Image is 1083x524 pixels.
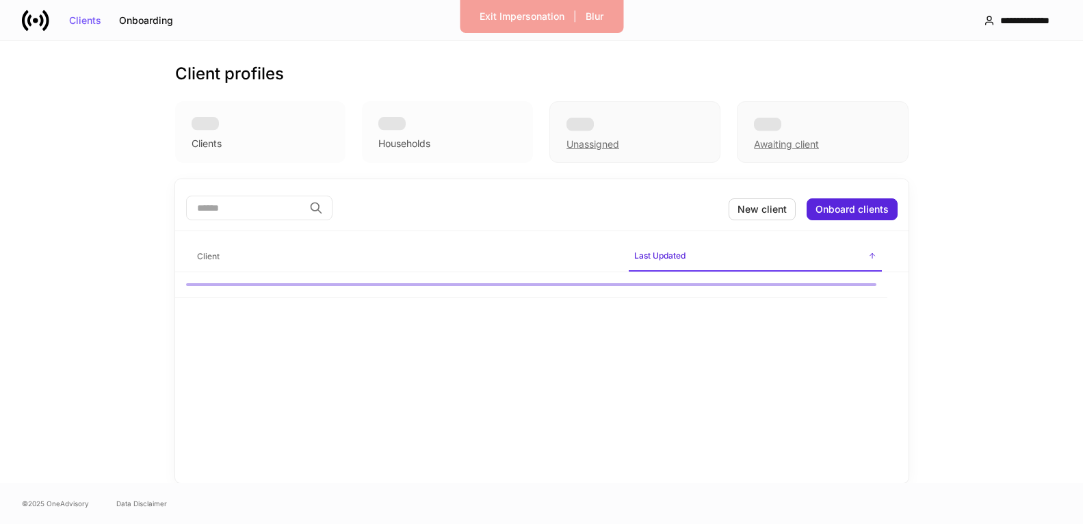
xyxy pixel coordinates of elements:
div: Onboarding [119,16,173,25]
button: Blur [577,5,612,27]
div: New client [738,205,787,214]
div: Awaiting client [737,101,908,163]
div: Onboard clients [815,205,889,214]
button: Clients [60,10,110,31]
button: New client [729,198,796,220]
div: Awaiting client [754,137,819,151]
div: Exit Impersonation [480,12,564,21]
h6: Client [197,250,220,263]
button: Onboard clients [807,198,898,220]
h3: Client profiles [175,63,284,85]
span: © 2025 OneAdvisory [22,498,89,509]
button: Exit Impersonation [471,5,573,27]
span: Client [192,243,618,271]
span: Last Updated [629,242,882,272]
button: Onboarding [110,10,182,31]
div: Unassigned [566,137,619,151]
div: Unassigned [549,101,720,163]
div: Clients [192,137,222,150]
div: Households [378,137,430,150]
a: Data Disclaimer [116,498,167,509]
h6: Last Updated [634,249,686,262]
div: Clients [69,16,101,25]
div: Blur [586,12,603,21]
